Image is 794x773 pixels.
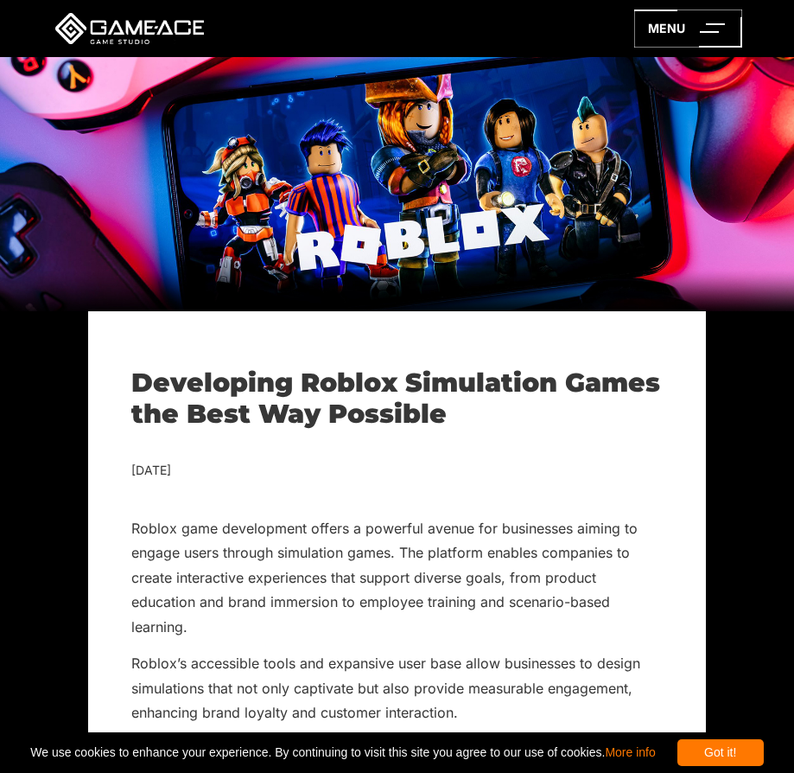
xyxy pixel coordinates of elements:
[30,739,655,766] span: We use cookies to enhance your experience. By continuing to visit this site you agree to our use ...
[131,460,663,482] div: [DATE]
[131,516,663,639] p: Roblox game development offers a powerful avenue for businesses aiming to engage users through si...
[131,367,663,430] h1: Developing Roblox Simulation Games the Best Way Possible
[131,651,663,725] p: Roblox’s accessible tools and expansive user base allow businesses to design simulations that not...
[605,745,655,759] a: More info
[634,10,742,48] a: menu
[677,739,764,766] div: Got it!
